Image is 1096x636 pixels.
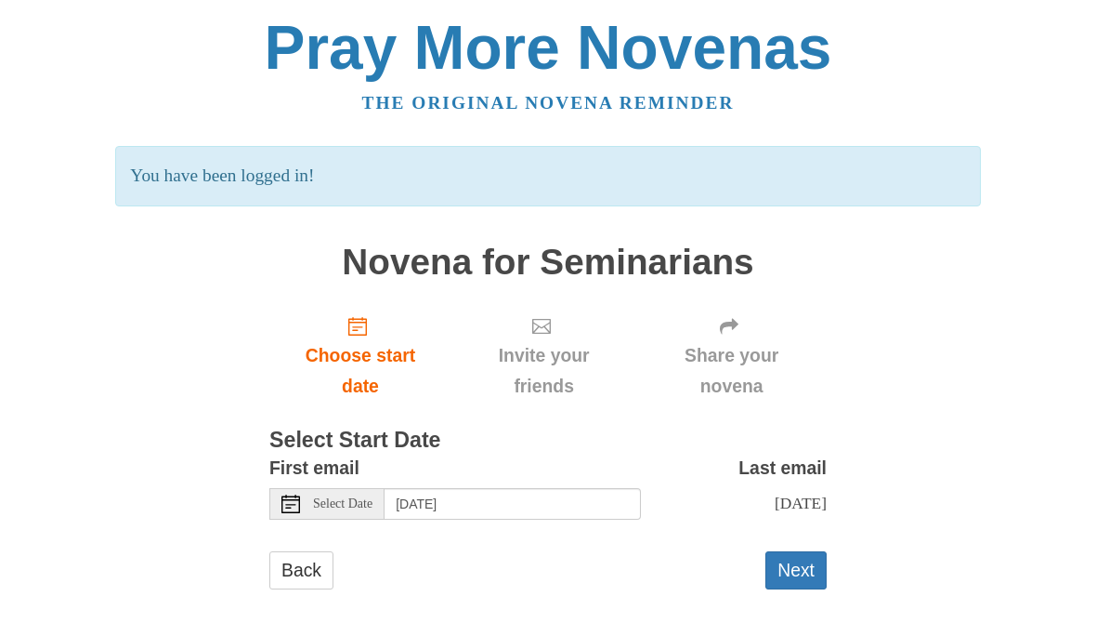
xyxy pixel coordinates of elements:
a: Back [269,551,333,590]
a: Pray More Novenas [265,13,832,82]
a: Choose start date [269,300,451,411]
span: Select Date [313,497,372,510]
p: You have been logged in! [115,146,980,206]
span: Invite your friends [470,340,618,402]
h1: Novena for Seminarians [269,243,827,283]
span: Choose start date [288,340,433,402]
button: Next [765,551,827,590]
span: Share your novena [655,340,808,402]
div: Click "Next" to confirm your start date first. [451,300,636,411]
span: [DATE] [775,494,827,512]
div: Click "Next" to confirm your start date first. [636,300,827,411]
label: First email [269,453,359,484]
h3: Select Start Date [269,429,827,453]
a: The original novena reminder [362,93,735,113]
label: Last email [738,453,827,484]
